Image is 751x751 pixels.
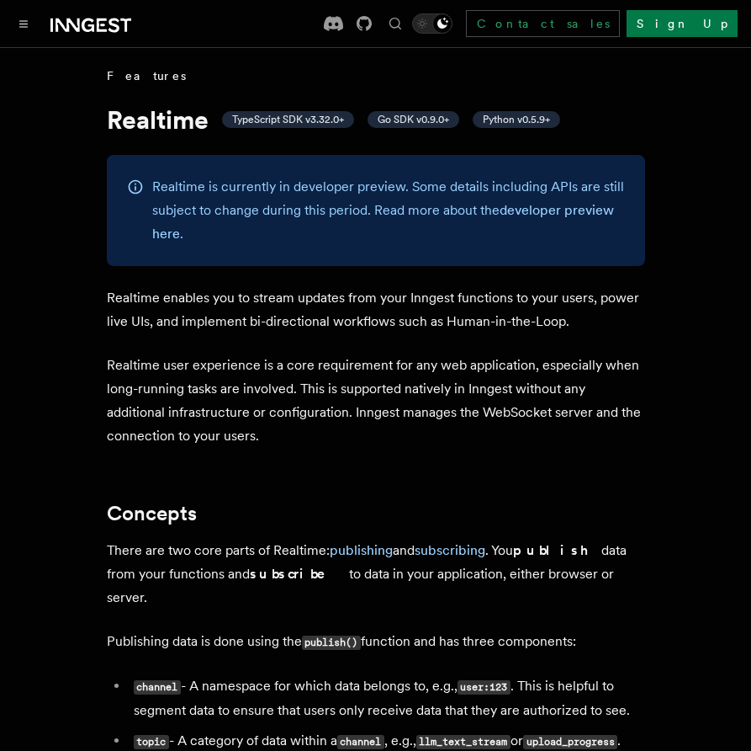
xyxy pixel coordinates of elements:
[457,680,510,695] code: user:123
[107,67,186,84] span: Features
[134,680,181,695] code: channel
[107,286,645,333] p: Realtime enables you to stream updates from your Inngest functions to your users, power live UIs,...
[107,354,645,448] p: Realtime user experience is a core requirement for any web application, especially when long-runn...
[134,735,169,749] code: topic
[107,630,645,654] p: Publishing data is done using the function and has three components:
[378,113,449,126] span: Go SDK v0.9.0+
[466,10,620,37] a: Contact sales
[232,113,344,126] span: TypeScript SDK v3.32.0+
[152,175,625,246] p: Realtime is currently in developer preview. Some details including APIs are still subject to chan...
[107,539,645,610] p: There are two core parts of Realtime: and . You data from your functions and to data in your appl...
[523,735,617,749] code: upload_progress
[129,674,645,722] li: - A namespace for which data belongs to, e.g., . This is helpful to segment data to ensure that u...
[385,13,405,34] button: Find something...
[337,735,384,749] code: channel
[416,735,510,749] code: llm_text_stream
[513,542,601,558] strong: publish
[302,636,361,650] code: publish()
[483,113,550,126] span: Python v0.5.9+
[107,502,197,525] a: Concepts
[13,13,34,34] button: Toggle navigation
[250,566,349,582] strong: subscribe
[330,542,393,558] a: publishing
[627,10,738,37] a: Sign Up
[107,104,645,135] h1: Realtime
[415,542,485,558] a: subscribing
[412,13,452,34] button: Toggle dark mode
